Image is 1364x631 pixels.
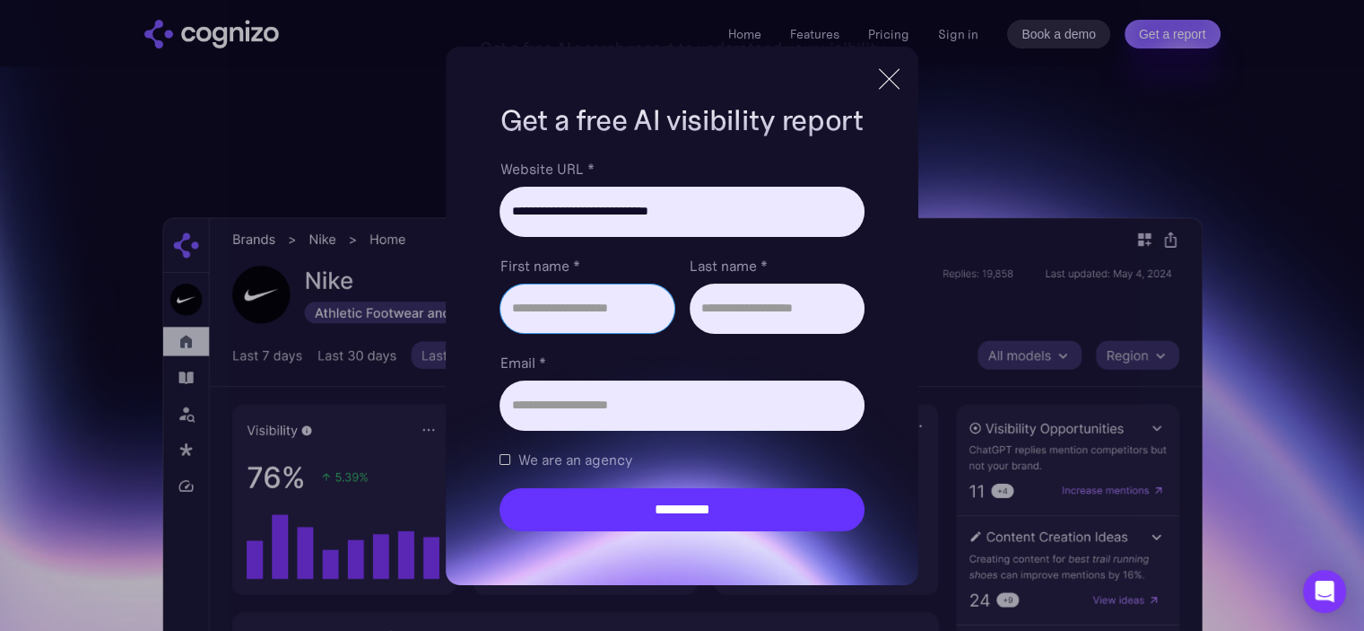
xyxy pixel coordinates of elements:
label: First name * [500,255,674,276]
label: Email * [500,352,864,373]
label: Website URL * [500,158,864,180]
h1: Get a free AI visibility report [500,101,864,140]
form: Brand Report Form [500,158,864,531]
span: We are an agency [517,449,631,470]
label: Last name * [690,255,864,276]
div: Open Intercom Messenger [1303,570,1346,613]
